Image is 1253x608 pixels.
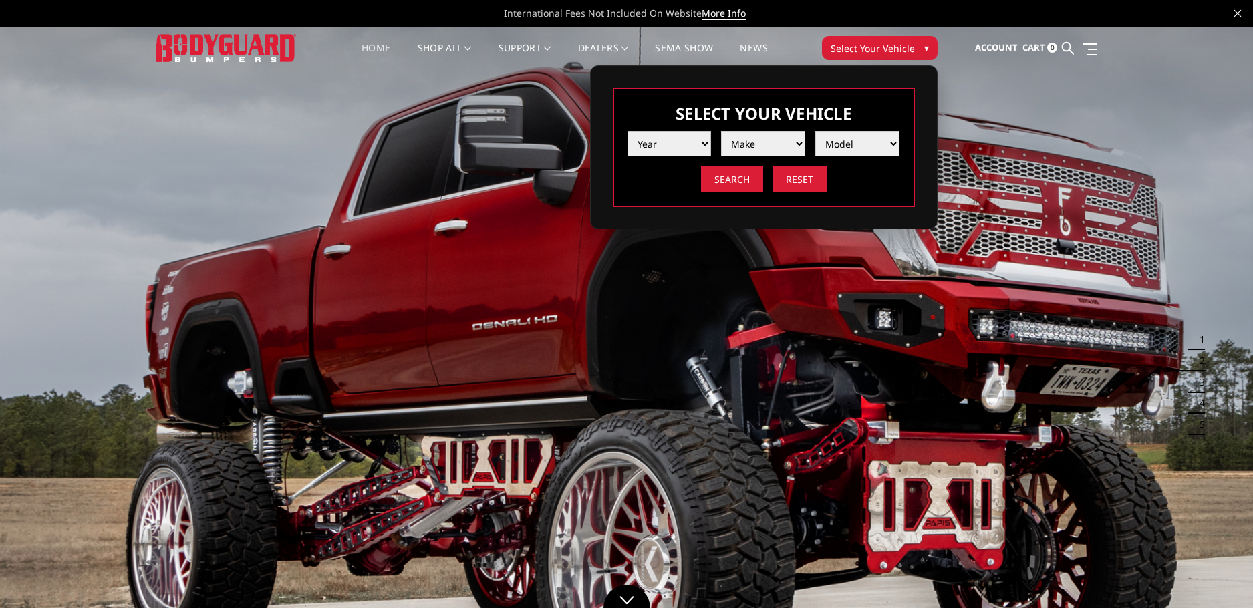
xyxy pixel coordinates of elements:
a: Cart 0 [1022,30,1057,66]
a: News [740,43,767,69]
a: shop all [418,43,472,69]
button: 1 of 5 [1192,329,1205,350]
input: Search [701,166,763,192]
a: More Info [702,7,746,20]
button: 5 of 5 [1192,414,1205,436]
span: Select Your Vehicle [831,41,915,55]
a: Click to Down [603,585,650,608]
select: Please select the value from list. [721,131,805,156]
button: 4 of 5 [1192,393,1205,414]
a: Support [499,43,551,69]
input: Reset [773,166,827,192]
a: Home [362,43,390,69]
a: Dealers [578,43,629,69]
span: Account [975,41,1018,53]
span: Cart [1022,41,1045,53]
span: 0 [1047,43,1057,53]
a: SEMA Show [655,43,713,69]
button: 3 of 5 [1192,371,1205,393]
select: Please select the value from list. [628,131,712,156]
h3: Select Your Vehicle [628,102,900,124]
button: Select Your Vehicle [822,36,938,60]
button: 2 of 5 [1192,350,1205,371]
img: BODYGUARD BUMPERS [156,34,296,61]
a: Account [975,30,1018,66]
iframe: Chat Widget [1186,544,1253,608]
span: ▾ [924,41,929,55]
